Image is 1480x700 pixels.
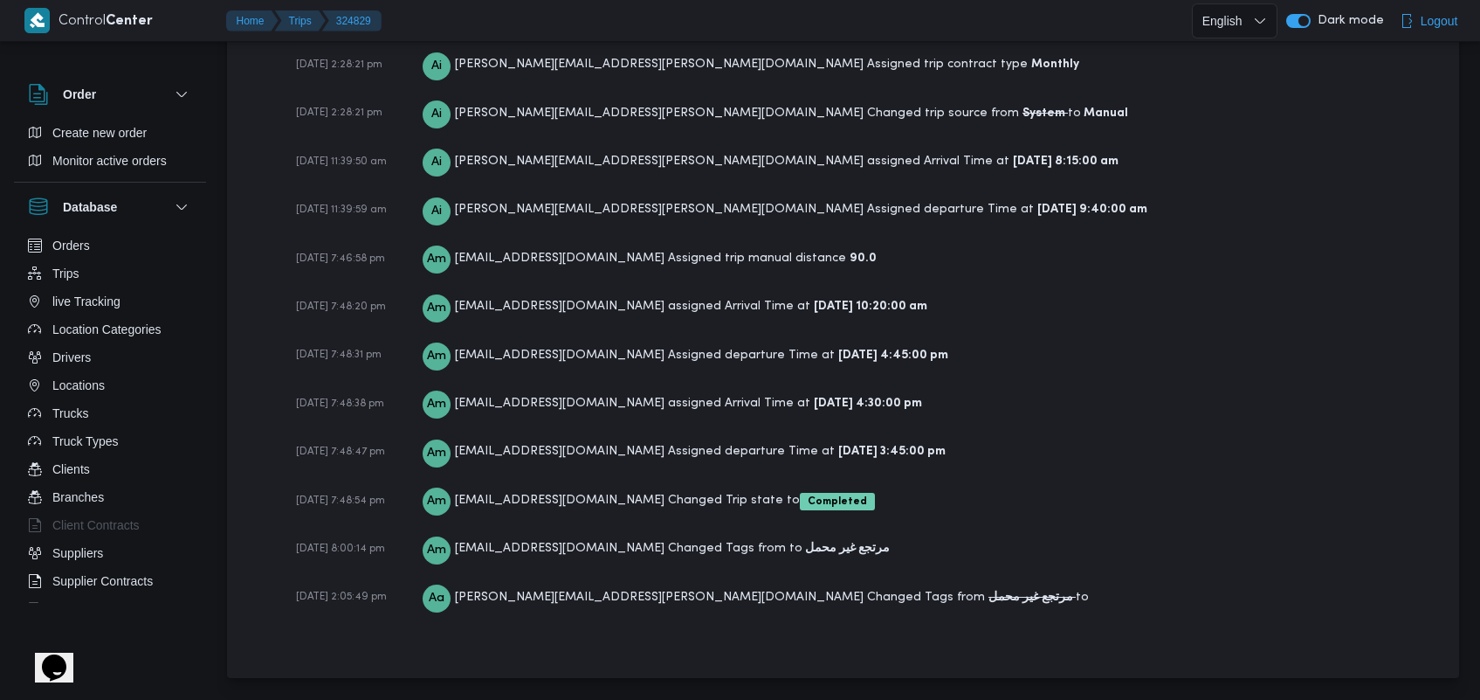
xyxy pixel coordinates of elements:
[52,263,79,284] span: Trips
[423,146,1119,177] div: assigned Arrival Time at
[21,315,199,343] button: Location Categories
[296,399,384,409] span: [DATE] 7:48:38 pm
[423,582,1089,613] div: Changed Tags from to
[455,156,864,167] span: [PERSON_NAME][EMAIL_ADDRESS][PERSON_NAME][DOMAIN_NAME]
[21,232,199,260] button: Orders
[296,59,382,70] span: [DATE] 2:28:21 pm
[21,511,199,539] button: Client Contracts
[427,440,446,468] span: Am
[21,343,199,371] button: Drivers
[52,347,91,368] span: Drivers
[21,567,199,595] button: Supplier Contracts
[423,243,877,274] div: Assigned trip manual distance
[431,198,442,225] span: Ai
[21,119,199,147] button: Create new order
[838,350,948,361] b: [DATE] 4:45:00 pm
[14,232,206,610] div: Database
[455,350,664,361] span: [EMAIL_ADDRESS][DOMAIN_NAME]
[1013,156,1119,167] b: [DATE] 8:15:00 am
[52,319,162,340] span: Location Categories
[296,156,387,167] span: [DATE] 11:39:50 am
[21,260,199,288] button: Trips
[52,150,167,171] span: Monitor active orders
[427,246,446,274] span: Am
[814,398,922,409] b: [DATE] 4:30:00 pm
[427,295,446,322] span: Am
[431,149,442,177] span: Ai
[429,585,444,613] span: Aa
[431,100,442,128] span: Ai
[52,403,88,424] span: Trucks
[296,107,382,118] span: [DATE] 2:28:21 pm
[455,398,664,409] span: [EMAIL_ADDRESS][DOMAIN_NAME]
[52,431,118,452] span: Truck Types
[21,371,199,399] button: Locations
[21,288,199,315] button: live Tracking
[988,592,1076,603] b: مرتجع غير محمل
[423,194,1147,225] div: Assigned departure Time at
[838,446,946,457] b: [DATE] 3:45:00 pm
[427,343,446,371] span: Am
[52,235,90,256] span: Orders
[296,253,385,264] span: [DATE] 7:46:58 pm
[455,592,864,603] span: [PERSON_NAME][EMAIL_ADDRESS][PERSON_NAME][DOMAIN_NAME]
[455,543,664,554] span: [EMAIL_ADDRESS][DOMAIN_NAME]
[52,375,105,396] span: Locations
[21,483,199,511] button: Branches
[423,488,451,516] div: Assem.mohamed@illa.com.eg
[423,436,946,467] div: Assigned departure Time at
[21,399,199,427] button: Trucks
[296,496,385,506] span: [DATE] 7:48:54 pm
[850,253,877,264] b: 90.0
[423,533,890,564] div: Changed Tags from to
[423,98,1128,128] div: Changed trip source from to
[28,197,192,218] button: Database
[63,197,117,218] h3: Database
[423,295,451,322] div: Assem.mohamed@illa.com.eg
[1311,14,1384,28] span: Dark mode
[423,391,451,419] div: Assem.mohamed@illa.com.eg
[423,52,451,80] div: Abdelrahman.ibrahim@illa.com.eg
[427,391,446,419] span: Am
[21,455,199,483] button: Clients
[226,10,279,31] button: Home
[423,537,451,565] div: Assem.mohamed@illa.com.eg
[455,446,664,457] span: [EMAIL_ADDRESS][DOMAIN_NAME]
[1081,107,1128,119] b: Manual
[455,107,864,119] span: [PERSON_NAME][EMAIL_ADDRESS][PERSON_NAME][DOMAIN_NAME]
[1031,59,1079,70] b: Monthly
[423,485,875,516] div: Changed Trip state to
[52,122,147,143] span: Create new order
[52,291,120,312] span: live Tracking
[296,350,382,360] span: [DATE] 7:48:31 pm
[1421,10,1458,31] span: Logout
[1393,3,1465,38] button: Logout
[423,100,451,128] div: Abdelrahman.ibrahim@illa.com.eg
[21,427,199,455] button: Truck Types
[455,495,664,506] span: [EMAIL_ADDRESS][DOMAIN_NAME]
[427,488,446,516] span: Am
[106,15,153,28] b: Center
[322,10,382,31] button: 324829
[296,301,386,312] span: [DATE] 7:48:20 pm
[52,459,90,480] span: Clients
[21,595,199,623] button: Devices
[455,253,664,264] span: [EMAIL_ADDRESS][DOMAIN_NAME]
[296,544,385,554] span: [DATE] 8:00:14 pm
[14,119,206,182] div: Order
[423,340,948,371] div: Assigned departure Time at
[52,487,104,508] span: Branches
[808,496,867,507] b: Completed
[1022,107,1068,119] b: System
[427,537,446,565] span: Am
[17,630,73,683] iframe: chat widget
[24,8,50,33] img: X8yXhbKr1z7QwAAAABJRU5ErkJggg==
[1037,204,1147,215] b: [DATE] 9:40:00 am
[52,571,153,592] span: Supplier Contracts
[63,84,96,105] h3: Order
[455,59,864,70] span: [PERSON_NAME][EMAIL_ADDRESS][PERSON_NAME][DOMAIN_NAME]
[21,539,199,567] button: Suppliers
[800,493,875,510] span: Completed
[423,198,451,225] div: Abdelrahman.ibrahim@illa.com.eg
